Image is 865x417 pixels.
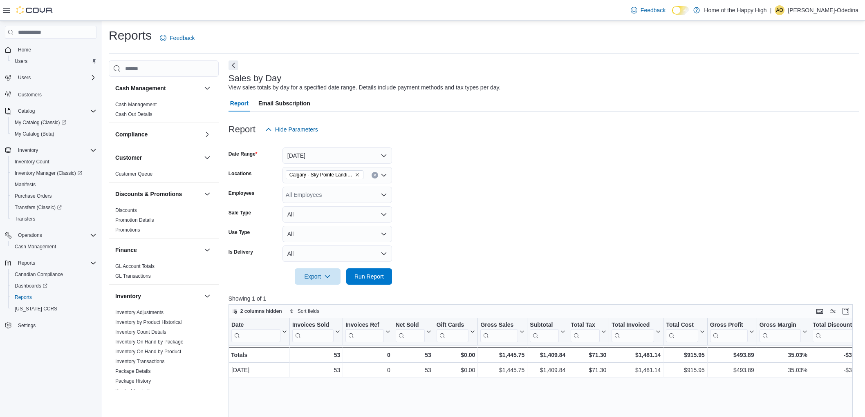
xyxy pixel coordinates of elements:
[229,125,255,134] h3: Report
[115,207,137,213] a: Discounts
[115,130,148,138] h3: Compliance
[115,339,184,345] span: Inventory On Hand by Package
[11,281,96,291] span: Dashboards
[16,6,53,14] img: Cova
[759,321,807,342] button: Gross Margin
[710,321,748,329] div: Gross Profit
[15,131,54,137] span: My Catalog (Beta)
[11,168,85,178] a: Inventory Manager (Classic)
[8,292,100,303] button: Reports
[612,350,661,360] div: $1,481.14
[15,320,96,330] span: Settings
[11,180,96,190] span: Manifests
[571,321,606,342] button: Total Tax
[157,30,198,46] a: Feedback
[15,90,45,100] a: Customers
[286,306,323,316] button: Sort fields
[396,365,431,375] div: 53
[231,365,287,375] div: [DATE]
[530,321,559,329] div: Subtotal
[776,5,783,15] span: AO
[710,350,754,360] div: $493.89
[15,106,96,116] span: Catalog
[813,365,863,375] div: -$35.91
[109,261,219,284] div: Finance
[231,350,287,360] div: Totals
[115,329,166,335] span: Inventory Count Details
[571,365,606,375] div: $71.30
[18,260,35,266] span: Reports
[115,171,152,177] a: Customer Queue
[109,205,219,238] div: Discounts & Promotions
[8,156,100,167] button: Inventory Count
[345,321,383,329] div: Invoices Ref
[395,350,431,360] div: 53
[15,230,45,240] button: Operations
[115,207,137,214] span: Discounts
[841,306,851,316] button: Enter fullscreen
[18,147,38,154] span: Inventory
[612,321,654,329] div: Total Invoiced
[372,172,378,178] button: Clear input
[286,170,363,179] span: Calgary - Sky Pointe Landing - Fire & Flower
[15,216,35,222] span: Transfers
[18,91,42,98] span: Customers
[395,321,424,342] div: Net Sold
[115,246,137,254] h3: Finance
[530,365,565,375] div: $1,409.84
[18,47,31,53] span: Home
[436,321,475,342] button: Gift Cards
[612,365,661,375] div: $1,481.14
[11,157,53,167] a: Inventory Count
[15,258,96,268] span: Reports
[666,321,704,342] button: Total Cost
[480,321,518,342] div: Gross Sales
[15,243,56,250] span: Cash Management
[115,84,201,92] button: Cash Management
[115,292,201,300] button: Inventory
[202,83,212,93] button: Cash Management
[115,378,151,384] a: Package History
[11,304,96,314] span: Washington CCRS
[11,242,96,252] span: Cash Management
[710,365,754,375] div: $493.89
[298,308,319,314] span: Sort fields
[202,245,212,255] button: Finance
[480,321,518,329] div: Gross Sales
[813,321,863,342] button: Total Discount
[11,191,55,201] a: Purchase Orders
[229,83,501,92] div: View sales totals by day for a specified date range. Details include payment methods and tax type...
[345,350,390,360] div: 0
[229,306,285,316] button: 2 columns hidden
[2,230,100,241] button: Operations
[282,147,392,164] button: [DATE]
[15,294,32,301] span: Reports
[115,111,152,118] span: Cash Out Details
[15,89,96,99] span: Customers
[710,321,748,342] div: Gross Profit
[11,292,96,302] span: Reports
[8,303,100,314] button: [US_STATE] CCRS
[11,214,96,224] span: Transfers
[530,350,565,360] div: $1,409.84
[8,167,100,179] a: Inventory Manager (Classic)
[11,180,39,190] a: Manifests
[115,359,165,364] a: Inventory Transactions
[355,172,360,177] button: Remove Calgary - Sky Pointe Landing - Fire & Flower from selection in this group
[15,306,57,312] span: [US_STATE] CCRS
[8,280,100,292] a: Dashboards
[627,2,669,18] a: Feedback
[8,179,100,190] button: Manifests
[8,190,100,202] button: Purchase Orders
[115,388,158,394] span: Product Expirations
[15,45,96,55] span: Home
[262,121,321,138] button: Hide Parameters
[229,151,258,157] label: Date Range
[5,40,96,352] nav: Complex example
[115,111,152,117] a: Cash Out Details
[15,230,96,240] span: Operations
[2,145,100,156] button: Inventory
[759,350,807,360] div: 35.03%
